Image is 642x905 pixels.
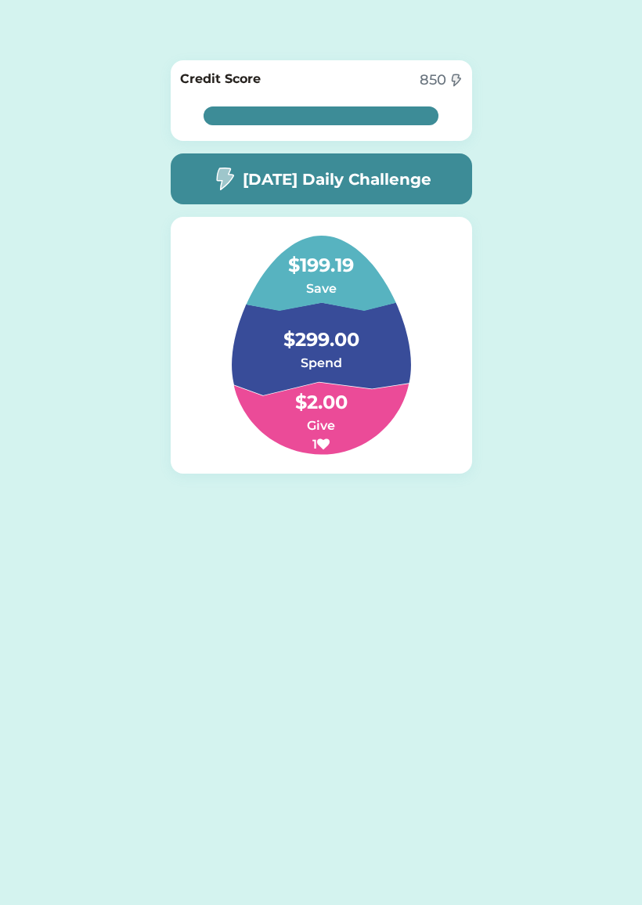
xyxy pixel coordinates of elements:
[243,310,399,354] h4: $299.00
[243,236,399,279] h4: $199.19
[449,74,462,87] img: image-flash-1--flash-power-connect-charge-electricity-lightning.svg
[211,167,236,191] img: image-flash-1--flash-power-connect-charge-electricity-lightning.svg
[243,354,399,373] h6: Spend
[243,435,399,454] h6: 1
[243,168,431,191] h5: [DATE] Daily Challenge
[207,106,435,125] div: 100%
[180,70,261,88] h6: Credit Score
[194,236,449,455] img: Group%201.svg
[243,416,399,435] h6: Give
[243,373,399,416] h4: $2.00
[243,279,399,298] h6: Save
[420,70,446,91] div: 850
